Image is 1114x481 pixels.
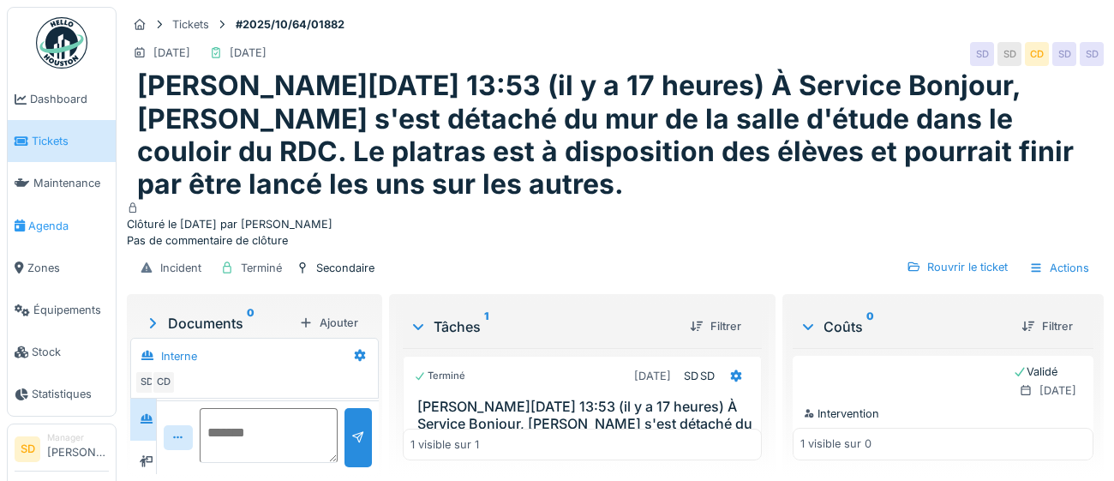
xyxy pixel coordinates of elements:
[970,42,994,66] div: SD
[32,344,109,360] span: Stock
[414,369,465,383] div: Terminé
[153,45,190,61] div: [DATE]
[866,316,874,337] sup: 0
[1021,256,1097,280] div: Actions
[410,436,479,453] div: 1 visible sur 1
[1025,42,1049,66] div: CD
[1015,315,1080,338] div: Filtrer
[484,316,488,337] sup: 1
[1080,42,1104,66] div: SD
[33,175,109,191] span: Maintenance
[417,399,754,481] h3: [PERSON_NAME][DATE] 13:53 (il y a 17 heures) À Service Bonjour, [PERSON_NAME] s'est détaché du mu...
[292,311,365,334] div: Ajouter
[1039,382,1076,399] div: [DATE]
[32,386,109,402] span: Statistiques
[230,45,267,61] div: [DATE]
[8,205,116,247] a: Agenda
[8,78,116,120] a: Dashboard
[152,370,176,394] div: CD
[997,42,1021,66] div: SD
[241,260,282,276] div: Terminé
[8,247,116,289] a: Zones
[229,16,351,33] strong: #2025/10/64/01882
[804,406,1082,422] div: Intervention
[634,368,671,384] div: [DATE]
[410,316,676,337] div: Tâches
[135,370,159,394] div: SD
[8,120,116,162] a: Tickets
[33,302,109,318] span: Équipements
[15,431,109,472] a: SD Manager[PERSON_NAME]
[127,216,1104,232] div: Clôturé le [DATE] par [PERSON_NAME]
[8,331,116,373] a: Stock
[316,260,374,276] div: Secondaire
[1013,364,1082,380] div: Validé
[36,17,87,69] img: Badge_color-CXgf-gQk.svg
[30,91,109,107] span: Dashboard
[27,260,109,276] span: Zones
[160,260,201,276] div: Incident
[800,436,871,453] div: 1 visible sur 0
[1052,42,1076,66] div: SD
[900,256,1015,279] div: Rouvrir le ticket
[15,436,40,462] li: SD
[684,368,698,384] div: SD
[683,315,748,338] div: Filtrer
[32,133,109,149] span: Tickets
[144,313,292,334] div: Documents
[127,232,1104,249] div: Pas de commentaire de clôture
[800,316,1008,337] div: Coûts
[28,218,109,234] span: Agenda
[47,431,109,468] li: [PERSON_NAME]
[8,289,116,331] a: Équipements
[137,69,1093,201] h1: [PERSON_NAME][DATE] 13:53 (il y a 17 heures) À Service Bonjour, [PERSON_NAME] s'est détaché du mu...
[700,368,715,384] div: SD
[172,16,209,33] div: Tickets
[47,431,109,444] div: Manager
[161,348,197,364] div: Interne
[8,373,116,415] a: Statistiques
[247,313,255,334] sup: 0
[8,162,116,204] a: Maintenance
